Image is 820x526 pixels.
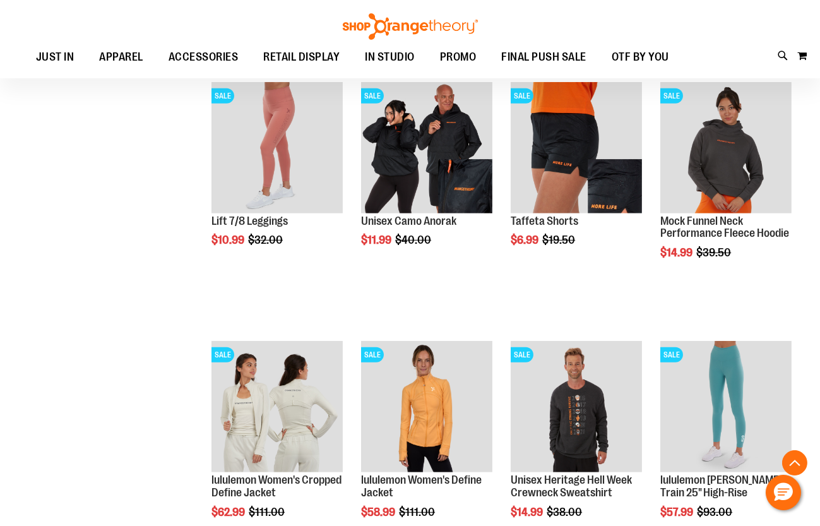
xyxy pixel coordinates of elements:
[395,234,433,246] span: $40.00
[169,43,239,71] span: ACCESSORIES
[251,43,353,72] a: RETAIL DISPLAY
[87,43,157,71] a: APPAREL
[697,506,734,518] span: $93.00
[341,13,480,40] img: Shop Orangetheory
[502,43,587,71] span: FINAL PUSH SALE
[766,475,801,510] button: Hello, have a question? Let’s chat.
[248,234,285,246] span: $32.00
[399,506,437,518] span: $111.00
[511,82,642,213] img: Product image for Camo Tafetta Shorts
[211,474,342,499] a: lululemon Women's Cropped Define Jacket
[361,347,384,362] span: SALE
[211,88,234,104] span: SALE
[361,82,492,215] a: Product image for Unisex Camo AnorakSALE
[365,43,415,71] span: IN STUDIO
[511,82,642,215] a: Product image for Camo Tafetta ShortsSALE
[542,234,577,246] span: $19.50
[599,43,682,72] a: OTF BY YOU
[211,215,288,227] a: Lift 7/8 Leggings
[660,506,695,518] span: $57.99
[511,88,533,104] span: SALE
[427,43,489,72] a: PROMO
[660,82,792,215] a: Product image for Mock Funnel Neck Performance Fleece HoodieSALE
[440,43,477,71] span: PROMO
[660,215,789,240] a: Mock Funnel Neck Performance Fleece Hoodie
[249,506,287,518] span: $111.00
[361,215,456,227] a: Unisex Camo Anorak
[23,43,87,72] a: JUST IN
[211,82,343,213] img: Product image for Lift 7/8 Leggings
[660,88,683,104] span: SALE
[353,43,428,72] a: IN STUDIO
[211,341,343,472] img: Product image for lululemon Define Jacket Cropped
[511,234,540,246] span: $6.99
[660,246,694,259] span: $14.99
[361,82,492,213] img: Product image for Unisex Camo Anorak
[205,76,349,278] div: product
[660,474,782,499] a: lululemon [PERSON_NAME] Train 25" High-Rise
[211,506,247,518] span: $62.99
[361,88,384,104] span: SALE
[211,341,343,474] a: Product image for lululemon Define Jacket CroppedSALE
[660,347,683,362] span: SALE
[36,43,74,71] span: JUST IN
[511,215,578,227] a: Taffeta Shorts
[660,341,792,474] a: Product image for lululemon Womens Wunder Train High-Rise Tight 25inSALE
[660,82,792,213] img: Product image for Mock Funnel Neck Performance Fleece Hoodie
[511,506,545,518] span: $14.99
[547,506,584,518] span: $38.00
[696,246,733,259] span: $39.50
[511,474,632,499] a: Unisex Heritage Hell Week Crewneck Sweatshirt
[264,43,340,71] span: RETAIL DISPLAY
[156,43,251,72] a: ACCESSORIES
[361,506,397,518] span: $58.99
[100,43,144,71] span: APPAREL
[489,43,600,72] a: FINAL PUSH SALE
[361,234,393,246] span: $11.99
[660,341,792,472] img: Product image for lululemon Womens Wunder Train High-Rise Tight 25in
[511,341,642,474] a: Product image for Unisex Heritage Hell Week Crewneck SweatshirtSALE
[361,341,492,474] a: Product image for lululemon Define JacketSALE
[355,76,499,278] div: product
[782,450,807,475] button: Back To Top
[211,347,234,362] span: SALE
[211,234,246,246] span: $10.99
[504,76,648,278] div: product
[511,341,642,472] img: Product image for Unisex Heritage Hell Week Crewneck Sweatshirt
[612,43,669,71] span: OTF BY YOU
[654,76,798,291] div: product
[211,82,343,215] a: Product image for Lift 7/8 LeggingsSALE
[361,474,482,499] a: lululemon Women's Define Jacket
[361,341,492,472] img: Product image for lululemon Define Jacket
[511,347,533,362] span: SALE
